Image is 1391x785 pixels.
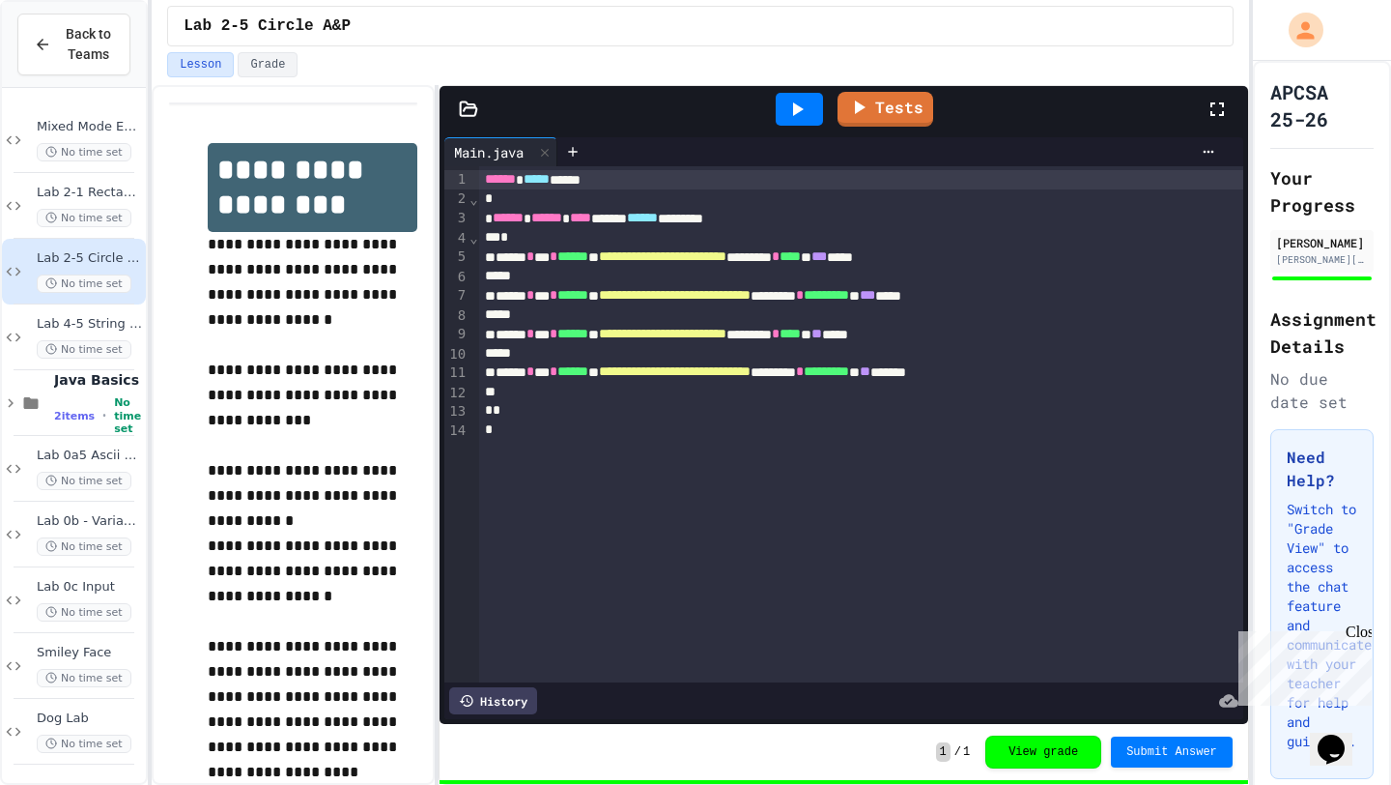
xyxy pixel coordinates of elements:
[444,229,468,248] div: 4
[63,24,114,65] span: Back to Teams
[37,513,142,530] span: Lab 0b - Variables
[837,92,933,127] a: Tests
[1231,624,1372,706] iframe: chat widget
[37,448,142,464] span: Lab 0a5 Ascii Art
[1268,8,1328,52] div: My Account
[444,422,468,441] div: 14
[37,209,131,227] span: No time set
[1287,446,1357,492] h3: Need Help?
[444,209,468,228] div: 3
[444,247,468,267] div: 5
[54,371,142,389] span: Java Basics
[37,340,131,359] span: No time set
[1270,164,1374,218] h2: Your Progress
[114,396,142,435] span: No time set
[444,363,468,383] div: 11
[54,410,95,422] span: 2 items
[37,143,131,161] span: No time set
[37,316,142,333] span: Lab 4-5 String Stuff
[1270,367,1374,414] div: No due date set
[468,191,478,207] span: Fold line
[37,669,131,687] span: No time set
[444,170,468,189] div: 1
[468,230,478,246] span: Fold line
[37,472,131,490] span: No time set
[37,250,142,267] span: Lab 2-5 Circle A&P
[37,645,142,661] span: Smiley Face
[1126,744,1217,760] span: Submit Answer
[184,15,351,38] span: Lab 2-5 Circle A&P
[1276,234,1368,251] div: [PERSON_NAME]
[444,384,468,403] div: 12
[444,189,468,209] div: 2
[1310,708,1372,766] iframe: chat widget
[37,275,131,293] span: No time set
[444,142,533,162] div: Main.java
[444,402,468,422] div: 13
[444,325,468,344] div: 9
[1287,500,1357,751] p: Switch to "Grade View" to access the chat feature and communicate with your teacher for help and ...
[1111,737,1233,768] button: Submit Answer
[449,687,537,714] div: History
[37,119,142,135] span: Mixed Mode Exploration
[167,52,234,77] button: Lesson
[102,408,106,423] span: •
[444,268,468,287] div: 6
[37,711,142,727] span: Dog Lab
[936,742,951,762] span: 1
[8,8,133,123] div: Chat with us now!Close
[963,744,970,760] span: 1
[444,345,468,364] div: 10
[37,538,131,556] span: No time set
[37,735,131,753] span: No time set
[444,306,468,326] div: 8
[1276,252,1368,267] div: [PERSON_NAME][EMAIL_ADDRESS][DOMAIN_NAME]
[954,744,961,760] span: /
[444,137,557,166] div: Main.java
[1270,305,1374,360] h2: Assignment Details
[444,286,468,305] div: 7
[17,14,130,75] button: Back to Teams
[37,579,142,596] span: Lab 0c Input
[37,185,142,201] span: Lab 2-1 Rectangle Perimeter
[37,603,131,622] span: No time set
[1270,78,1374,132] h1: APCSA 25-26
[985,736,1101,769] button: View grade
[238,52,298,77] button: Grade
